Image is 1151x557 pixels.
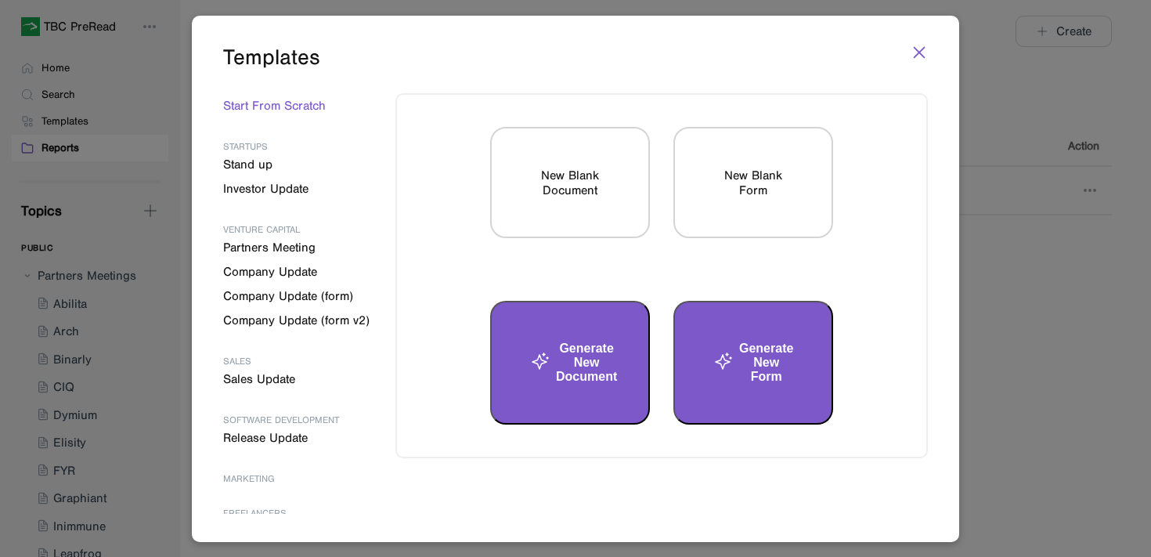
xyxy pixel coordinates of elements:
[673,127,833,238] div: New Blank Form
[223,235,380,259] div: Partners Meeting
[223,356,380,367] div: SALES
[223,141,380,152] div: STARTUPS
[223,284,380,308] div: Company Update (form)
[490,127,650,238] div: New Blank Document
[223,414,380,425] div: SOFTWARE DEVELOPMENT
[223,473,380,484] div: MARKETING
[673,301,833,425] button: Generate New Form
[223,44,320,70] div: Templates
[223,224,380,235] div: VENTURE CAPITAL
[223,259,380,284] div: Company Update
[490,301,650,425] button: Generate New Document
[223,152,380,176] div: Stand up
[223,98,380,113] div: Start From Scratch
[223,367,380,391] div: Sales Update
[223,425,380,450] div: Release Update
[223,308,380,332] div: Company Update (form v2)
[223,508,380,519] div: FREELANCERS
[223,176,380,201] div: Investor Update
